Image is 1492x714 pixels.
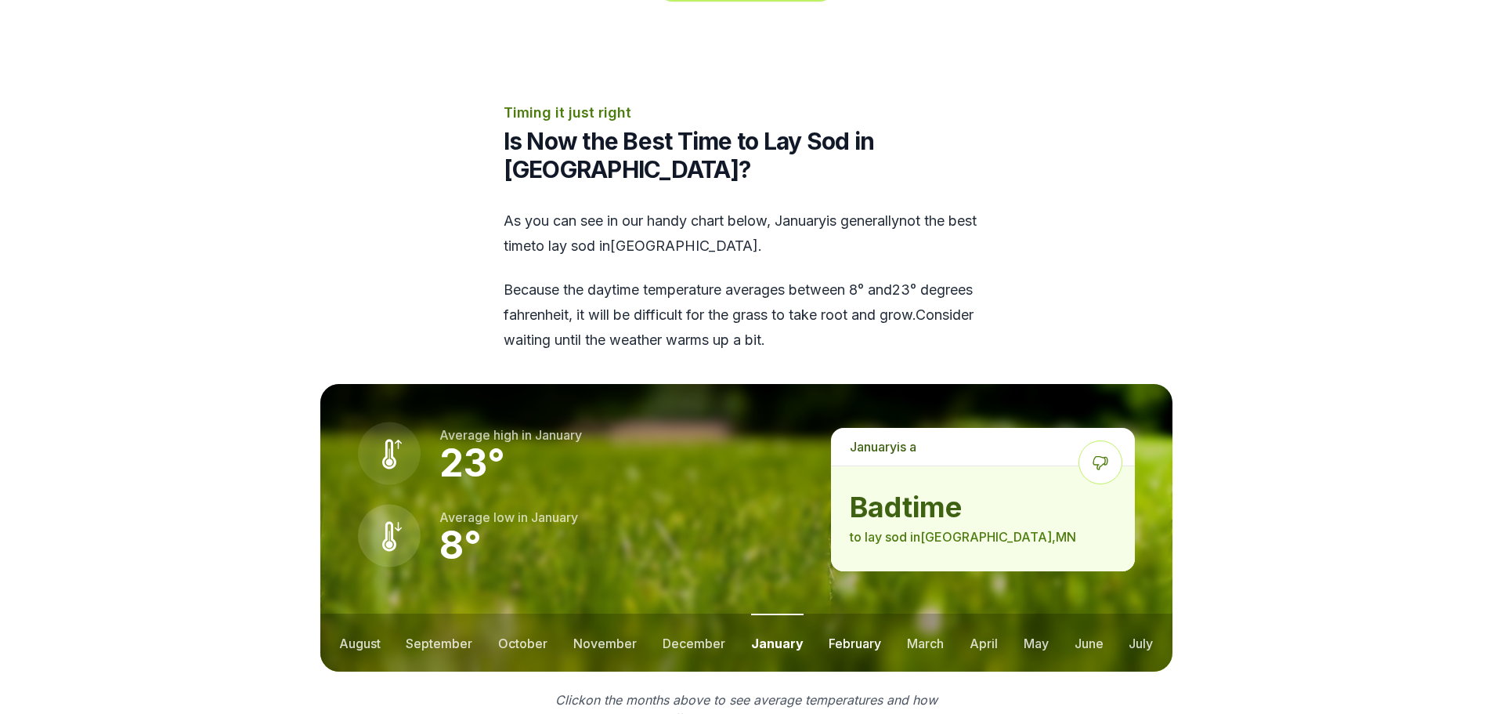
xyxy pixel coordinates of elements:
strong: bad time [850,491,1115,523]
button: october [498,614,547,672]
button: april [970,614,998,672]
button: june [1075,614,1104,672]
strong: 8 ° [439,522,482,568]
button: february [829,614,881,672]
p: to lay sod in [GEOGRAPHIC_DATA] , MN [850,527,1115,546]
div: As you can see in our handy chart below, is generally not the best time to lay sod in [GEOGRAPHIC... [504,208,989,353]
span: january [775,212,826,229]
h2: Is Now the Best Time to Lay Sod in [GEOGRAPHIC_DATA]? [504,127,989,183]
p: Average low in [439,508,578,527]
button: july [1129,614,1153,672]
p: Because the daytime temperature averages between 8 ° and 23 ° degrees fahrenheit, it will be diff... [504,277,989,353]
button: december [663,614,725,672]
button: september [406,614,472,672]
button: january [751,614,804,672]
button: march [907,614,944,672]
span: january [535,427,582,443]
p: Timing it just right [504,102,989,124]
span: january [850,439,897,455]
span: january [531,509,578,525]
p: is a [831,428,1134,466]
button: august [339,614,381,672]
button: november [573,614,637,672]
p: Average high in [439,426,582,444]
strong: 23 ° [439,440,505,486]
button: may [1024,614,1049,672]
